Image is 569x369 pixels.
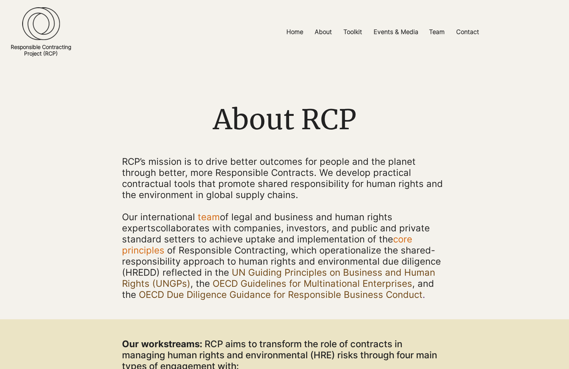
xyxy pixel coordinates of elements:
span: Our workstreams: [122,338,202,349]
a: core principles [122,234,412,256]
a: Toolkit [338,23,368,41]
span: RCP’s mission is to drive better outcomes for people and the planet through better, more Responsi... [122,156,443,200]
a: team [198,211,220,223]
span: . [423,289,425,300]
a: Home [281,23,309,41]
a: Responsible ContractingProject (RCP) [11,44,71,57]
a: Contact [450,23,485,41]
a: Team [423,23,450,41]
span: , the [190,278,210,289]
a: of legal and business and human rights experts [122,211,392,234]
a: OECD Guidelines for Multinational Enterprises [213,278,412,289]
p: About [311,23,336,41]
p: Home [283,23,307,41]
nav: Site [196,23,569,41]
a: About [309,23,338,41]
p: Events & Media [370,23,422,41]
p: Toolkit [340,23,366,41]
a: UN Guiding Principles on Business and Human Rights (UNGPs) [122,267,435,289]
p: Team [425,23,449,41]
span: of Responsible Contracting, which operationalize the shared-responsibility approach to human righ... [122,245,441,278]
span: Our international [122,211,195,223]
a: Events & Media [368,23,423,41]
span: About RCP [213,102,356,137]
p: Contact [452,23,483,41]
a: OECD Due Diligence Guidance for Responsible Business Conduct [139,289,423,300]
span: collaborates with companies, investors, and public and private standard setters to achieve uptake... [122,211,430,245]
span: , and the [122,278,434,300]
